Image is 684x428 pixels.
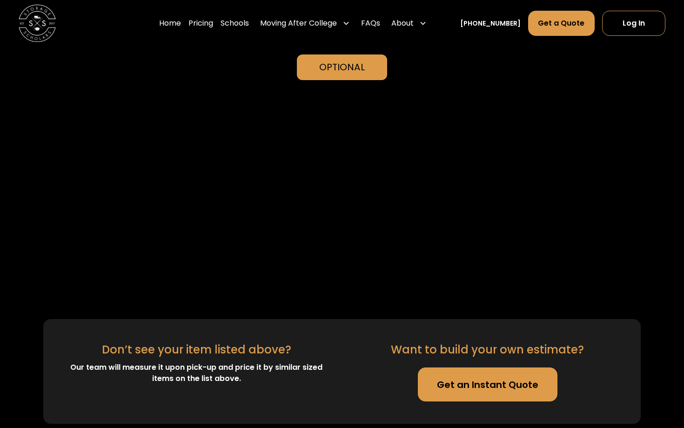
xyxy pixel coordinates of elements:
[159,10,181,36] a: Home
[460,19,521,28] a: [PHONE_NUMBER]
[528,11,594,36] a: Get a Quote
[391,18,414,29] div: About
[391,341,584,358] div: Want to build your own estimate?
[418,367,557,401] a: Get an Instant Quote
[319,60,365,74] div: Optional
[221,10,249,36] a: Schools
[102,341,291,358] div: Don’t see your item listed above?
[188,10,213,36] a: Pricing
[602,11,665,36] a: Log In
[19,5,56,42] img: Storage Scholars main logo
[361,10,380,36] a: FAQs
[260,18,337,29] div: Moving After College
[66,362,327,384] div: Our team will measure it upon pick-up and price it by similar sized items on the list above.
